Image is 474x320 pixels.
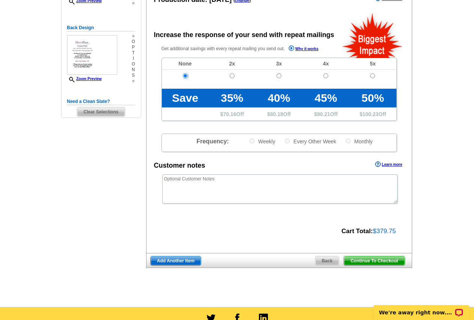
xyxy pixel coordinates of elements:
[132,73,135,78] span: s
[369,296,474,320] iframe: LiveChat chat widget
[132,50,135,56] span: t
[196,138,229,144] span: Frequency:
[249,138,275,145] label: Weekly
[77,107,125,116] span: Clear Selections
[151,256,201,265] span: Add Another Item
[67,98,135,105] h5: Need a Clean Slate?
[161,45,335,53] p: Get additional savings with every repeat mailing you send out.
[150,256,201,266] a: Add Another Item
[302,58,349,70] td: 4x
[284,138,336,145] label: Every Other Week
[132,67,135,73] span: n
[346,138,351,143] input: Monthly
[162,89,209,107] td: Save
[132,33,135,39] span: »
[162,58,209,70] td: None
[373,228,396,235] span: $379.75
[362,111,378,117] span: 100.23
[270,111,283,117] span: 80.18
[209,89,256,107] td: 35%
[285,138,290,143] input: Every Other Week
[154,161,205,171] div: Customer notes
[256,107,302,121] td: $ Off
[349,58,396,70] td: 5x
[256,58,302,70] td: 3x
[342,12,404,58] img: biggestImpact.png
[316,256,339,265] span: Back
[132,39,135,45] span: o
[349,107,396,121] td: $ Off
[67,35,118,75] img: small-thumb.jpg
[132,78,135,84] span: »
[345,138,373,145] label: Monthly
[349,89,396,107] td: 50%
[67,77,102,81] a: Zoom Preview
[344,256,404,265] span: Continue To Checkout
[209,107,256,121] td: $ Off
[250,138,254,143] input: Weekly
[132,61,135,67] span: o
[302,107,349,121] td: $ Off
[375,161,402,167] a: Learn more
[315,256,339,266] a: Back
[317,111,330,117] span: 90.21
[132,56,135,61] span: i
[154,30,334,40] div: Increase the response of your send with repeat mailings
[256,89,302,107] td: 40%
[67,24,135,31] h5: Back Design
[223,111,236,117] span: 70.16
[132,0,135,6] span: »
[341,228,373,235] strong: Cart Total:
[302,89,349,107] td: 45%
[289,45,318,53] a: Why it works
[209,58,256,70] td: 2x
[132,45,135,50] span: p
